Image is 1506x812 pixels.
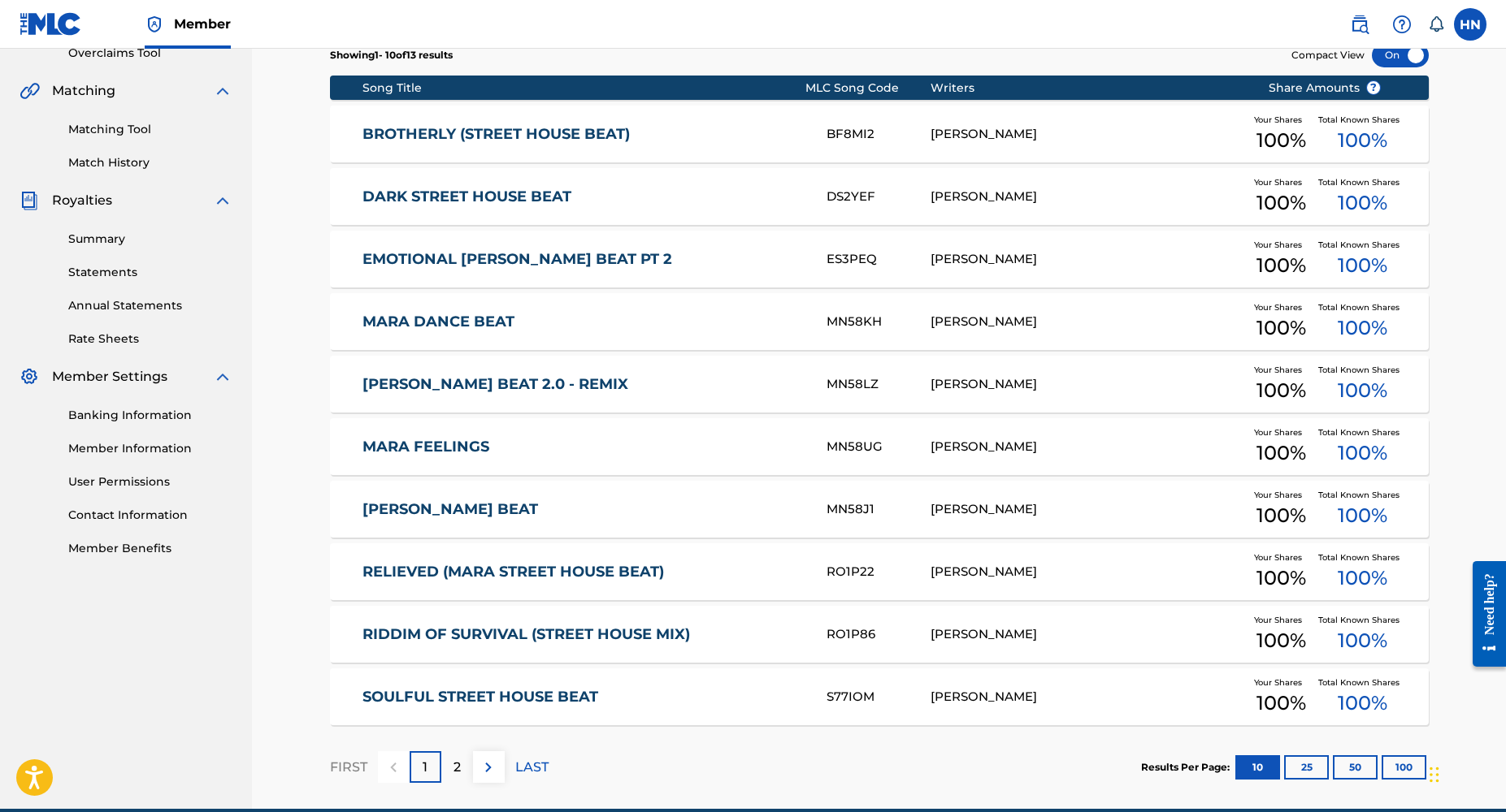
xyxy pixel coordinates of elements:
[931,625,1243,644] div: [PERSON_NAME]
[931,80,1243,97] div: Writers
[362,375,805,394] a: [PERSON_NAME] BEAT 2.0 - REMIX
[68,121,232,138] a: Matching Tool
[1256,626,1306,655] span: 100 %
[1338,251,1387,280] span: 100 %
[1333,755,1378,780] button: 50
[1269,80,1381,97] span: Share Amounts
[1256,251,1306,280] span: 100 %
[68,264,232,281] a: Statements
[931,313,1243,331] div: [PERSON_NAME]
[1291,48,1365,63] span: Compact View
[1256,689,1306,718] span: 100 %
[1318,551,1406,564] span: Total Known Shares
[362,438,805,456] a: MARA FEELINGS
[931,563,1243,581] div: [PERSON_NAME]
[1343,8,1376,41] a: Public Search
[1254,426,1309,438] span: Your Shares
[1454,8,1486,41] div: User Menu
[1235,755,1280,780] button: 10
[1254,176,1309,188] span: Your Shares
[1338,501,1387,530] span: 100 %
[1338,376,1387,405] span: 100 %
[1318,489,1406,501] span: Total Known Shares
[1338,438,1387,468] span: 100 %
[68,154,232,171] a: Match History
[362,563,805,581] a: RELIEVED (MARA STREET HOUSE BEAT)
[1338,564,1387,593] span: 100 %
[1284,755,1329,780] button: 25
[1256,126,1306,155] span: 100 %
[362,688,805,706] a: SOULFUL STREET HOUSE BEAT
[827,188,931,206] div: DS2YEF
[213,367,232,387] img: expand
[827,438,931,456] div: MN58UG
[1338,126,1387,155] span: 100 %
[1382,755,1426,780] button: 100
[1318,176,1406,188] span: Total Known Shares
[52,81,115,101] span: Matching
[1338,626,1387,655] span: 100 %
[68,231,232,248] a: Summary
[1428,16,1444,32] div: Notifications
[515,758,549,777] p: LAST
[1254,489,1309,501] span: Your Shares
[20,367,39,387] img: Member Settings
[827,625,931,644] div: RO1P86
[330,48,453,63] p: Showing 1 - 10 of 13 results
[1392,15,1412,34] img: help
[20,81,40,101] img: Matching
[1256,376,1306,405] span: 100 %
[454,758,461,777] p: 2
[1256,438,1306,468] span: 100 %
[20,12,82,36] img: MLC Logo
[68,407,232,424] a: Banking Information
[1254,551,1309,564] span: Your Shares
[362,80,805,97] div: Song Title
[145,15,164,34] img: Top Rightsholder
[1318,614,1406,626] span: Total Known Shares
[68,540,232,557] a: Member Benefits
[213,81,232,101] img: expand
[1386,8,1418,41] div: Help
[362,125,805,144] a: BROTHERLY (STREET HOUSE BEAT)
[1254,614,1309,626] span: Your Shares
[1256,564,1306,593] span: 100 %
[931,500,1243,519] div: [PERSON_NAME]
[362,188,805,206] a: DARK STREET HOUSE BEAT
[68,507,232,524] a: Contact Information
[931,125,1243,144] div: [PERSON_NAME]
[68,330,232,348] a: Rate Sheets
[1254,676,1309,689] span: Your Shares
[1254,301,1309,313] span: Your Shares
[1256,313,1306,343] span: 100 %
[423,758,427,777] p: 1
[1254,114,1309,126] span: Your Shares
[479,758,498,777] img: right
[68,473,232,490] a: User Permissions
[174,15,231,33] span: Member
[330,758,367,777] p: FIRST
[1254,364,1309,376] span: Your Shares
[1318,364,1406,376] span: Total Known Shares
[1425,734,1506,812] iframe: Chat Widget
[931,688,1243,706] div: [PERSON_NAME]
[1338,689,1387,718] span: 100 %
[20,191,39,210] img: Royalties
[827,250,931,269] div: ES3PEQ
[68,440,232,457] a: Member Information
[362,625,805,644] a: RIDDIM OF SURVIVAL (STREET HOUSE MIX)
[827,688,931,706] div: S77IOM
[1318,426,1406,438] span: Total Known Shares
[1430,750,1439,799] div: Drag
[827,313,931,331] div: MN58KH
[1350,15,1369,34] img: search
[931,250,1243,269] div: [PERSON_NAME]
[68,45,232,62] a: Overclaims Tool
[827,563,931,581] div: RO1P22
[362,250,805,269] a: EMOTIONAL [PERSON_NAME] BEAT PT 2
[68,297,232,314] a: Annual Statements
[931,375,1243,394] div: [PERSON_NAME]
